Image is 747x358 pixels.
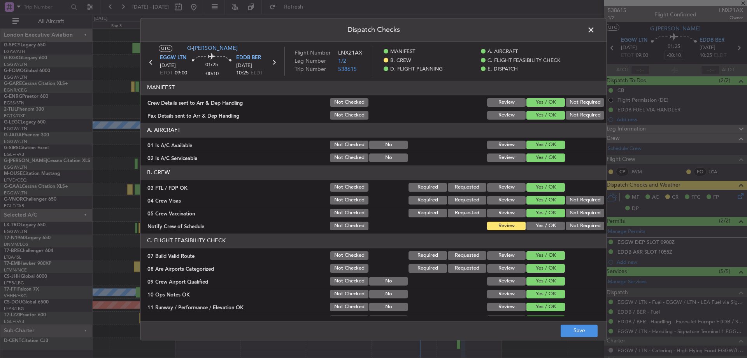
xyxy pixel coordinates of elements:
[566,111,604,120] button: Not Required
[566,222,604,230] button: Not Required
[566,98,604,107] button: Not Required
[566,196,604,205] button: Not Required
[566,209,604,217] button: Not Required
[140,18,607,42] header: Dispatch Checks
